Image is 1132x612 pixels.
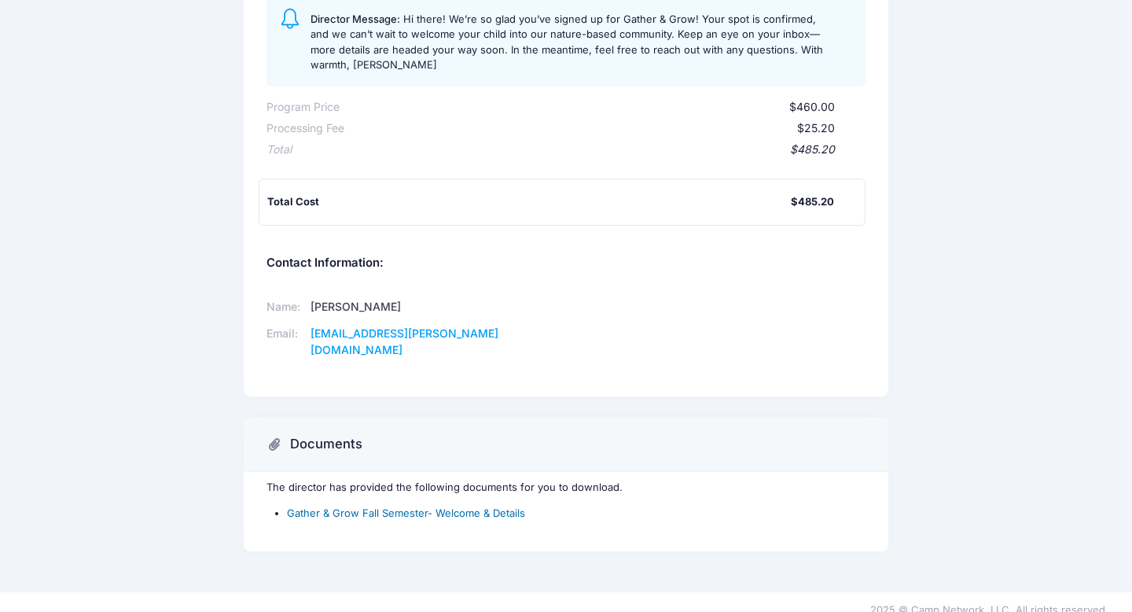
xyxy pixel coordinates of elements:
div: Total Cost [267,194,791,210]
td: Name: [266,293,306,320]
span: Hi there! We’re so glad you’ve signed up for Gather & Grow! Your spot is confirmed, and we can’t ... [311,13,823,72]
span: Director Message: [311,13,400,25]
div: Total [266,142,292,158]
td: Email: [266,320,306,363]
div: $485.20 [292,142,835,158]
td: [PERSON_NAME] [306,293,546,320]
span: $460.00 [789,100,835,113]
div: Program Price [266,99,340,116]
h5: Contact Information: [266,256,866,271]
p: The director has provided the following documents for you to download. [266,480,866,496]
div: $25.20 [344,120,835,137]
a: Gather & Grow Fall Semester- Welcome & Details [287,507,525,519]
div: $485.20 [791,194,834,210]
a: [EMAIL_ADDRESS][PERSON_NAME][DOMAIN_NAME] [311,326,498,356]
h3: Documents [290,437,362,452]
div: Processing Fee [266,120,344,137]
